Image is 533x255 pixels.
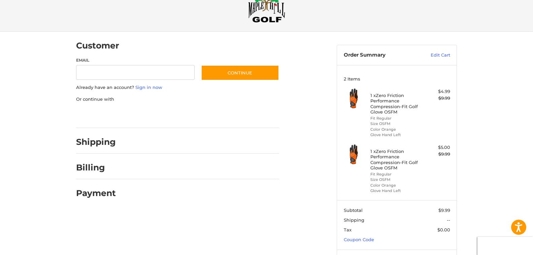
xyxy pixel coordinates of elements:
[437,227,450,232] span: $0.00
[424,151,450,158] div: $9.99
[438,208,450,213] span: $9.99
[424,88,450,95] div: $4.99
[370,132,422,138] li: Glove Hand Left
[416,52,450,59] a: Edit Cart
[188,109,239,121] iframe: PayPal-venmo
[131,109,181,121] iframe: PayPal-paylater
[76,188,116,198] h2: Payment
[424,144,450,151] div: $5.00
[76,84,279,91] p: Already have an account?
[344,227,352,232] span: Tax
[76,40,119,51] h2: Customer
[344,52,416,59] h3: Order Summary
[447,217,450,223] span: --
[370,183,422,188] li: Color Orange
[370,171,422,177] li: Fit Regular
[76,57,195,63] label: Email
[344,237,374,242] a: Coupon Code
[74,109,125,121] iframe: PayPal-paypal
[370,177,422,183] li: Size OSFM
[76,96,279,103] p: Or continue with
[344,76,450,82] h3: 2 Items
[370,188,422,194] li: Glove Hand Left
[76,162,115,173] h2: Billing
[370,116,422,121] li: Fit Regular
[370,149,422,170] h4: 1 x Zero Friction Performance Compression-Fit Golf Glove OSFM
[370,121,422,127] li: Size OSFM
[76,137,116,147] h2: Shipping
[135,85,162,90] a: Sign in now
[344,208,363,213] span: Subtotal
[344,217,364,223] span: Shipping
[201,65,279,81] button: Continue
[477,237,533,255] iframe: Google Customer Reviews
[424,95,450,102] div: $9.99
[370,127,422,132] li: Color Orange
[370,93,422,115] h4: 1 x Zero Friction Performance Compression-Fit Golf Glove OSFM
